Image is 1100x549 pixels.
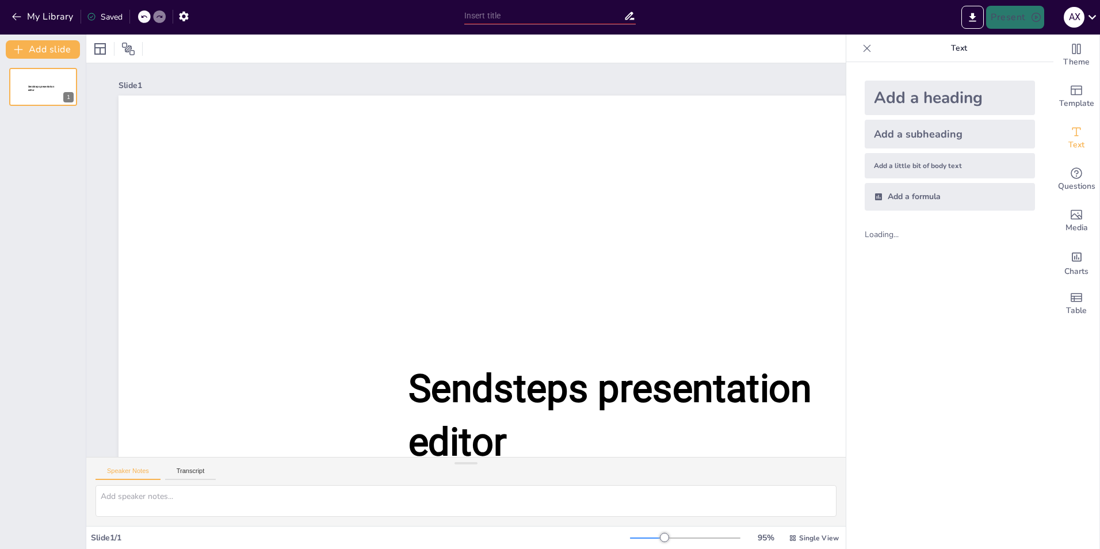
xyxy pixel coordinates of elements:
[1064,7,1084,28] div: а х
[1053,200,1099,242] div: Add images, graphics, shapes or video
[87,12,123,22] div: Saved
[1064,6,1084,29] button: а х
[1058,180,1095,193] span: Questions
[1053,159,1099,200] div: Get real-time input from your audience
[865,81,1035,115] div: Add a heading
[165,467,216,480] button: Transcript
[799,533,839,543] span: Single View
[1065,222,1088,234] span: Media
[865,183,1035,211] div: Add a formula
[408,366,812,464] span: Sendsteps presentation editor
[1053,35,1099,76] div: Change the overall theme
[121,42,135,56] span: Position
[876,35,1042,62] p: Text
[1053,117,1099,159] div: Add text boxes
[752,532,780,543] div: 95 %
[6,40,80,59] button: Add slide
[9,68,77,106] div: Sendsteps presentation editor1
[91,532,630,543] div: Slide 1 / 1
[1053,76,1099,117] div: Add ready made slides
[1059,97,1094,110] span: Template
[1064,265,1088,278] span: Charts
[96,467,161,480] button: Speaker Notes
[1068,139,1084,151] span: Text
[9,7,78,26] button: My Library
[464,7,624,24] input: Insert title
[986,6,1044,29] button: Present
[865,229,918,240] div: Loading...
[961,6,984,29] button: Export to PowerPoint
[1066,304,1087,317] span: Table
[1053,242,1099,283] div: Add charts and graphs
[91,40,109,58] div: Layout
[119,80,1044,91] div: Slide 1
[1063,56,1090,68] span: Theme
[865,120,1035,148] div: Add a subheading
[1053,283,1099,325] div: Add a table
[865,153,1035,178] div: Add a little bit of body text
[63,92,74,102] div: 1
[28,85,54,91] span: Sendsteps presentation editor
